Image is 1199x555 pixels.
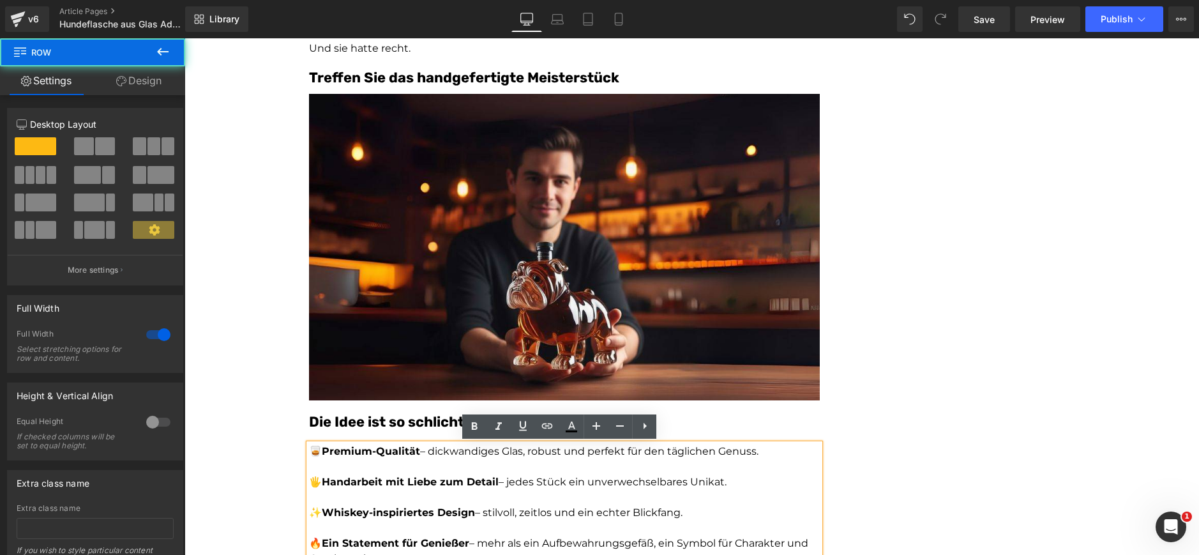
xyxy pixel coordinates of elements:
[5,6,49,32] a: v6
[897,6,923,32] button: Undo
[124,436,635,452] p: 🖐️ – jedes Stück ein unverwechselbares Unikat.
[17,471,89,489] div: Extra class name
[17,329,133,342] div: Full Width
[93,66,185,95] a: Design
[573,6,603,32] a: Tablet
[511,6,542,32] a: Desktop
[209,13,239,25] span: Library
[17,504,174,513] div: Extra class name
[17,118,174,131] p: Desktop Layout
[59,6,206,17] a: Article Pages
[8,255,183,285] button: More settings
[1101,14,1133,24] span: Publish
[68,264,119,276] p: More settings
[59,19,182,29] span: Hundeflasche aus Glas Adv_Gift
[124,31,435,48] font: Treffen Sie das handgefertigte Meisterstück
[17,416,133,430] div: Equal Height
[17,432,132,450] div: If checked columns will be set to equal height.
[137,437,314,450] strong: Handarbeit mit Liebe zum Detail
[1182,512,1192,522] span: 1
[1030,13,1065,26] span: Preview
[603,6,634,32] a: Mobile
[1168,6,1194,32] button: More
[13,38,140,66] span: Row
[17,296,59,314] div: Full Width
[124,375,356,392] font: Die Idee ist so schlicht wie genial:
[185,6,248,32] a: New Library
[124,498,635,528] p: 🔥 – mehr als ein Aufbewahrungsgefäß, ein Symbol für Charakter und Geschmack.
[17,383,113,401] div: Height & Vertical Align
[124,406,635,421] p: 🥃 – dickwandiges Glas, robust und perfekt für den täglichen Genuss.
[137,407,236,419] strong: Premium-Qualität
[1015,6,1080,32] a: Preview
[17,345,132,363] div: Select stretching options for row and content.
[542,6,573,32] a: Laptop
[974,13,995,26] span: Save
[124,3,635,18] p: Und sie hatte recht.
[1085,6,1163,32] button: Publish
[137,468,290,480] strong: Whiskey-inspiriertes Design
[1156,512,1186,542] iframe: Intercom live chat
[26,11,41,27] div: v6
[928,6,953,32] button: Redo
[124,467,635,482] p: ✨ – stilvoll, zeitlos und ein echter Blickfang.
[137,499,285,511] strong: Ein Statement für Genießer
